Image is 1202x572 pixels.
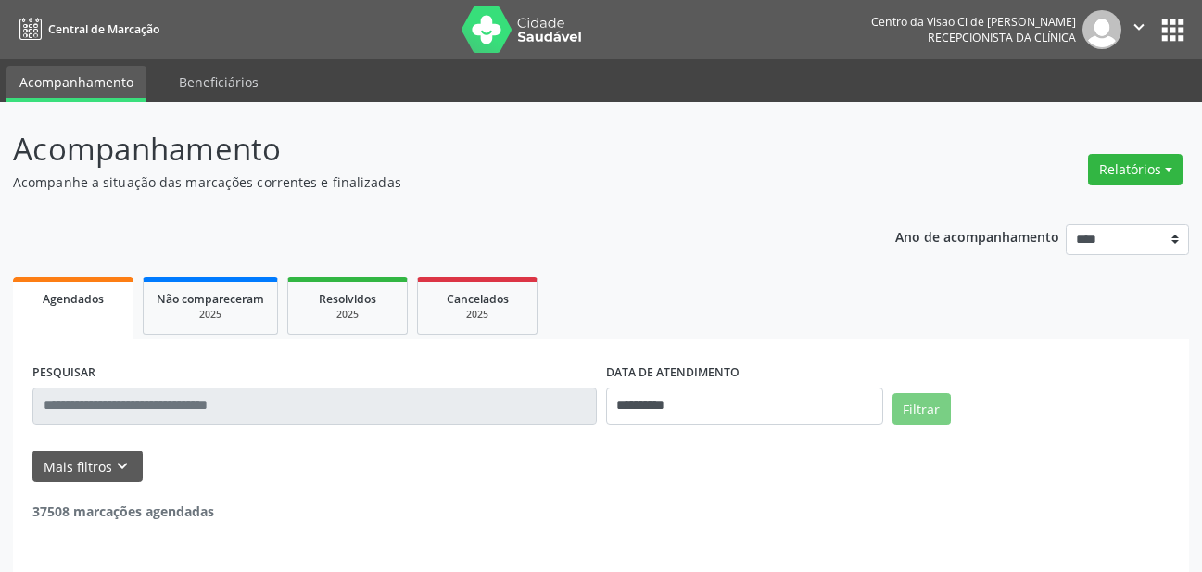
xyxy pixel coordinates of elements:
[928,30,1076,45] span: Recepcionista da clínica
[48,21,159,37] span: Central de Marcação
[606,359,740,388] label: DATA DE ATENDIMENTO
[319,291,376,307] span: Resolvidos
[32,451,143,483] button: Mais filtroskeyboard_arrow_down
[6,66,146,102] a: Acompanhamento
[1082,10,1121,49] img: img
[1157,14,1189,46] button: apps
[43,291,104,307] span: Agendados
[1088,154,1183,185] button: Relatórios
[431,308,524,322] div: 2025
[1129,17,1149,37] i: 
[13,14,159,44] a: Central de Marcação
[32,359,95,388] label: PESQUISAR
[13,126,836,172] p: Acompanhamento
[1121,10,1157,49] button: 
[301,308,394,322] div: 2025
[447,291,509,307] span: Cancelados
[13,172,836,192] p: Acompanhe a situação das marcações correntes e finalizadas
[895,224,1059,248] p: Ano de acompanhamento
[32,502,214,520] strong: 37508 marcações agendadas
[157,291,264,307] span: Não compareceram
[112,456,133,477] i: keyboard_arrow_down
[871,14,1076,30] div: Centro da Visao Cl de [PERSON_NAME]
[892,393,951,425] button: Filtrar
[157,308,264,322] div: 2025
[166,66,272,98] a: Beneficiários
